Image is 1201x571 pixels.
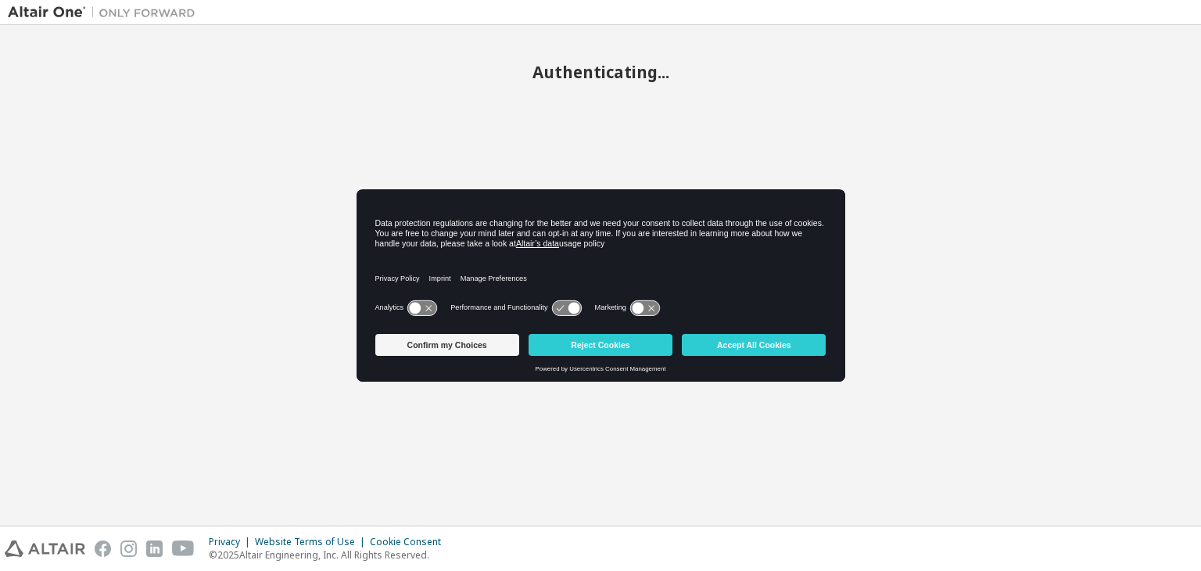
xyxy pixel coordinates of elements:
img: facebook.svg [95,540,111,557]
img: altair_logo.svg [5,540,85,557]
div: Privacy [209,536,255,548]
div: Cookie Consent [370,536,450,548]
div: Website Terms of Use [255,536,370,548]
img: youtube.svg [172,540,195,557]
img: instagram.svg [120,540,137,557]
p: © 2025 Altair Engineering, Inc. All Rights Reserved. [209,548,450,562]
h2: Authenticating... [8,62,1193,82]
img: linkedin.svg [146,540,163,557]
img: Altair One [8,5,203,20]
